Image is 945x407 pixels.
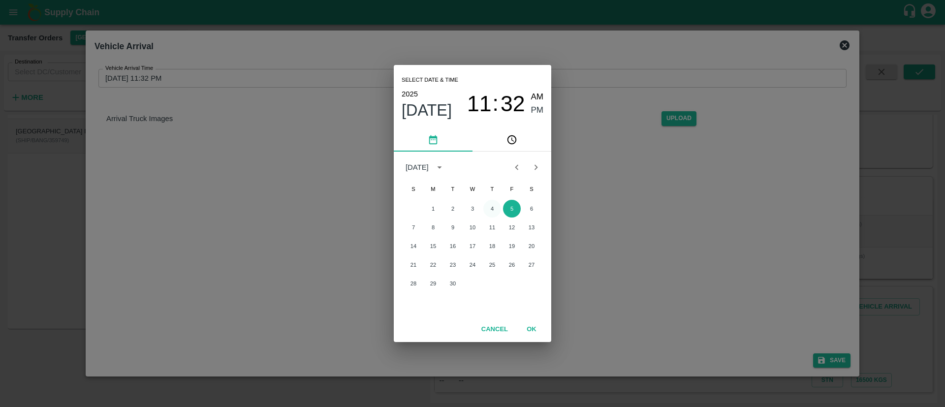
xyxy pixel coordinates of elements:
button: 2025 [402,88,418,100]
button: 11 [483,219,501,236]
button: 7 [405,219,422,236]
button: 32 [501,91,525,117]
button: PM [531,104,544,117]
button: 30 [444,275,462,292]
button: 1 [424,200,442,218]
span: Wednesday [464,179,481,199]
button: 21 [405,256,422,274]
button: 17 [464,237,481,255]
button: Next month [527,158,545,177]
button: Cancel [477,321,512,338]
button: 9 [444,219,462,236]
button: 8 [424,219,442,236]
button: 27 [523,256,540,274]
span: Sunday [405,179,422,199]
button: 28 [405,275,422,292]
button: 13 [523,219,540,236]
button: 26 [503,256,521,274]
span: Tuesday [444,179,462,199]
button: calendar view is open, switch to year view [432,159,447,175]
button: OK [516,321,547,338]
button: 23 [444,256,462,274]
button: 12 [503,219,521,236]
button: 19 [503,237,521,255]
button: 3 [464,200,481,218]
button: 2 [444,200,462,218]
span: Select date & time [402,73,458,88]
button: pick date [394,128,472,152]
button: 4 [483,200,501,218]
button: 11 [467,91,492,117]
span: Friday [503,179,521,199]
button: 5 [503,200,521,218]
span: Thursday [483,179,501,199]
span: : [493,91,499,117]
span: Saturday [523,179,540,199]
div: [DATE] [406,162,429,173]
button: 16 [444,237,462,255]
button: 29 [424,275,442,292]
button: pick time [472,128,551,152]
button: 24 [464,256,481,274]
button: 22 [424,256,442,274]
button: [DATE] [402,100,452,120]
button: 15 [424,237,442,255]
button: Previous month [507,158,526,177]
button: 18 [483,237,501,255]
button: 10 [464,219,481,236]
button: 6 [523,200,540,218]
button: 25 [483,256,501,274]
button: 14 [405,237,422,255]
button: 20 [523,237,540,255]
button: AM [531,91,544,104]
span: Monday [424,179,442,199]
